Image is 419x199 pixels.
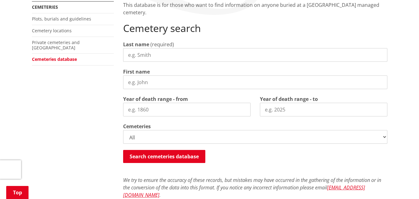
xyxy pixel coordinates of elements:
a: [EMAIL_ADDRESS][DOMAIN_NAME] [123,184,365,198]
label: Cemeteries [123,123,151,130]
label: Last name [123,41,149,48]
label: Year of death range - to [260,95,318,103]
a: Cemetery locations [32,28,72,34]
a: Private cemeteries and [GEOGRAPHIC_DATA] [32,39,80,51]
a: Top [6,186,29,199]
input: e.g. 1860 [123,103,251,116]
label: Year of death range - from [123,95,188,103]
label: First name [123,68,150,75]
a: Cemeteries database [32,56,77,62]
input: e.g. 2025 [260,103,387,116]
p: This database is for those who want to find information on anyone buried at a [GEOGRAPHIC_DATA] m... [123,1,387,16]
span: (required) [150,41,174,48]
button: Search cemeteries database [123,150,205,163]
h2: Cemetery search [123,22,387,34]
a: Plots, burials and guidelines [32,16,91,22]
input: e.g. John [123,75,387,89]
em: We try to ensure the accuracy of these records, but mistakes may have occurred in the gathering o... [123,177,381,198]
input: e.g. Smith [123,48,387,62]
a: Cemeteries [32,4,58,10]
